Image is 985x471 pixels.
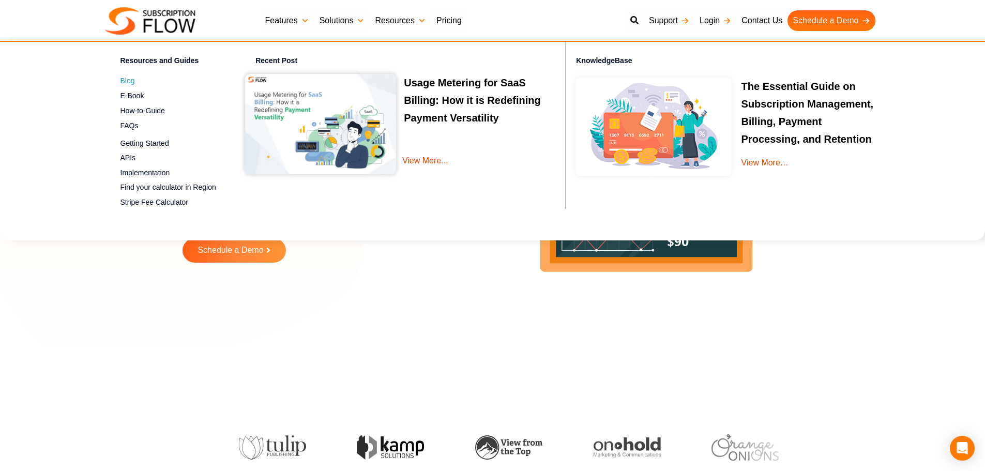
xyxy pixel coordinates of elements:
[431,10,467,31] a: Pricing
[694,10,736,31] a: Login
[120,137,220,149] a: Getting Started
[120,196,220,209] a: Stripe Fee Calculator
[741,158,789,167] a: View More…
[120,75,135,86] span: Blog
[120,181,220,194] a: Find your calculator in Region
[402,154,547,183] a: View More...
[245,74,396,175] img: Usage Metering for SaaS Billing: How it is Redefining Payment Versatility
[233,435,300,460] img: tulip-publishing
[255,55,557,70] h4: Recent Post
[120,152,220,164] a: APIs
[787,10,875,31] a: Schedule a Demo
[741,78,878,148] p: The Essential Guide on Subscription Management, Billing, Payment Processing, and Retention
[120,138,169,149] span: Getting Started
[351,435,418,460] img: kamp-solution
[576,50,893,72] h4: KnowledgeBase
[120,55,220,70] h4: Resources and Guides
[370,10,431,31] a: Resources
[120,168,170,178] span: Implementation
[120,89,220,102] a: E-Book
[950,436,975,461] div: Open Intercom Messenger
[644,10,694,31] a: Support
[404,77,540,127] a: Usage Metering for SaaS Billing: How it is Redefining Payment Versatility
[469,435,537,460] img: view-from-the-top
[183,238,286,263] a: Schedule a Demo
[120,119,220,132] a: FAQs
[587,437,655,458] img: onhold-marketing
[120,120,139,131] span: FAQs
[198,246,263,255] span: Schedule a Demo
[120,153,136,163] span: APIs
[314,10,370,31] a: Solutions
[105,7,195,35] img: Subscriptionflow
[120,90,144,101] span: E-Book
[736,10,787,31] a: Contact Us
[120,105,165,116] span: How-to-Guide
[120,166,220,179] a: Implementation
[571,72,736,181] img: Online-recurring-Billing-software
[706,434,773,461] img: orange-onions
[120,75,220,87] a: Blog
[120,104,220,117] a: How-to-Guide
[260,10,314,31] a: Features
